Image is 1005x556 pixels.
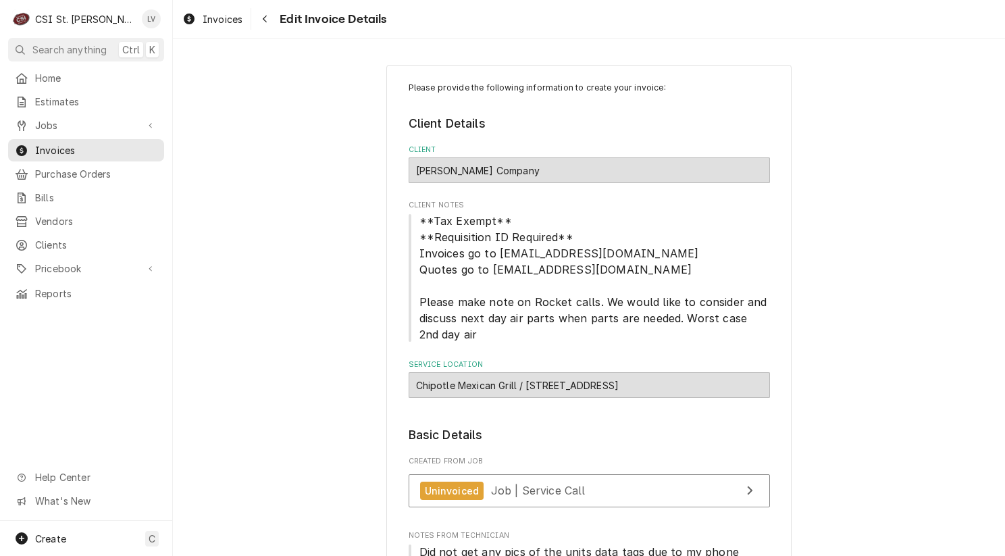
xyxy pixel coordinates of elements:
[8,490,164,512] a: Go to What's New
[254,8,276,30] button: Navigate back
[35,470,156,484] span: Help Center
[8,234,164,256] a: Clients
[35,286,157,301] span: Reports
[122,43,140,57] span: Ctrl
[8,38,164,61] button: Search anythingCtrlK
[203,12,242,26] span: Invoices
[35,533,66,545] span: Create
[8,67,164,89] a: Home
[35,494,156,508] span: What's New
[8,114,164,136] a: Go to Jobs
[35,261,137,276] span: Pricebook
[409,359,770,398] div: Service Location
[409,82,770,94] p: Please provide the following information to create your invoice:
[149,532,155,546] span: C
[491,484,586,497] span: Job | Service Call
[8,466,164,488] a: Go to Help Center
[409,456,770,467] span: Created From Job
[142,9,161,28] div: Lisa Vestal's Avatar
[8,257,164,280] a: Go to Pricebook
[32,43,107,57] span: Search anything
[35,71,157,85] span: Home
[35,167,157,181] span: Purchase Orders
[409,200,770,211] span: Client Notes
[409,213,770,343] span: Client Notes
[409,145,770,183] div: Client
[409,115,770,132] legend: Client Details
[35,12,134,26] div: CSI St. [PERSON_NAME]
[8,139,164,161] a: Invoices
[276,10,386,28] span: Edit Invoice Details
[409,474,770,507] a: View Job
[177,8,248,30] a: Invoices
[35,214,157,228] span: Vendors
[149,43,155,57] span: K
[12,9,31,28] div: C
[409,372,770,398] div: Chipotle Mexican Grill / 1 N Central Ave, Clayton, MO 63105
[409,530,770,541] span: Notes From Technician
[8,91,164,113] a: Estimates
[142,9,161,28] div: LV
[419,214,771,341] span: **Tax Exempt** **Requisition ID Required** Invoices go to [EMAIL_ADDRESS][DOMAIN_NAME] Quotes go ...
[409,359,770,370] label: Service Location
[35,95,157,109] span: Estimates
[8,282,164,305] a: Reports
[8,163,164,185] a: Purchase Orders
[8,210,164,232] a: Vendors
[35,238,157,252] span: Clients
[409,456,770,514] div: Created From Job
[35,191,157,205] span: Bills
[409,426,770,444] legend: Basic Details
[8,186,164,209] a: Bills
[35,143,157,157] span: Invoices
[12,9,31,28] div: CSI St. Louis's Avatar
[35,118,137,132] span: Jobs
[409,200,770,343] div: Client Notes
[409,157,770,183] div: Vivian Company
[409,145,770,155] label: Client
[420,482,484,500] div: Uninvoiced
